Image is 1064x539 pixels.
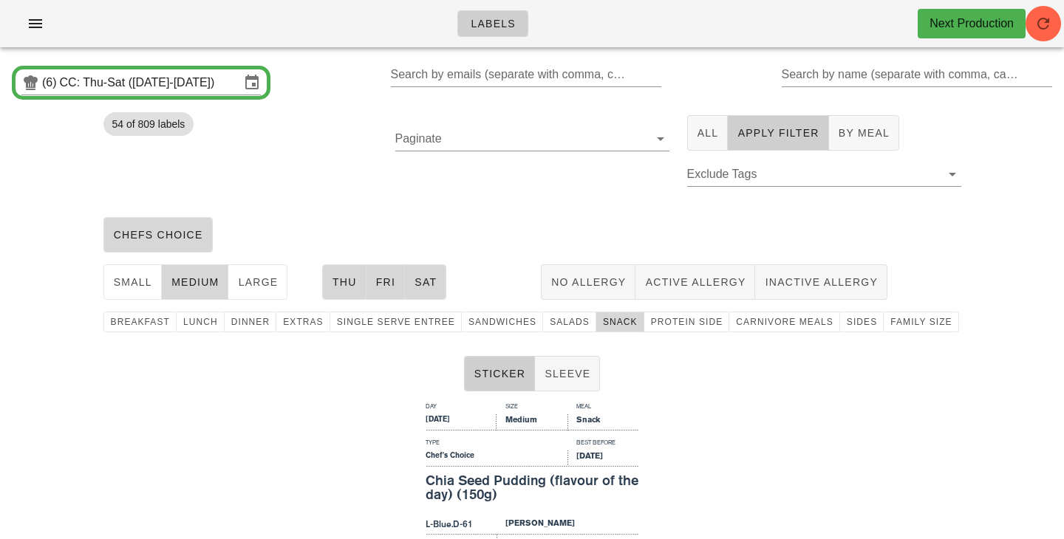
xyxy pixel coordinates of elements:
[470,18,516,30] span: Labels
[550,276,626,288] span: No Allergy
[497,518,638,534] div: [PERSON_NAME]
[237,276,278,288] span: large
[103,312,177,332] button: breakfast
[737,127,819,139] span: Apply Filter
[457,10,528,37] a: Labels
[735,317,833,327] span: carnivore meals
[426,438,567,450] div: Type
[840,312,884,332] button: Sides
[764,276,878,288] span: Inactive Allergy
[468,317,536,327] span: sandwiches
[103,264,162,300] button: small
[112,112,185,136] span: 54 of 809 labels
[541,264,635,300] button: No Allergy
[596,312,644,332] button: snack
[650,317,723,327] span: protein side
[535,356,600,391] button: Sleeve
[375,276,396,288] span: Fri
[464,356,536,391] button: Sticker
[414,276,437,288] span: Sat
[322,264,366,300] button: Thu
[567,438,638,450] div: Best Before
[846,317,877,327] span: Sides
[282,317,324,327] span: extras
[497,402,567,414] div: Size
[644,312,730,332] button: protein side
[567,414,638,430] div: Snack
[405,264,446,300] button: Sat
[426,518,497,534] div: L-Blue.D-61
[330,312,462,332] button: single serve entree
[276,312,330,332] button: extras
[162,264,229,300] button: medium
[171,276,219,288] span: medium
[336,317,455,327] span: single serve entree
[497,414,567,430] div: Medium
[395,127,669,151] div: Paginate
[635,264,755,300] button: Active Allergy
[687,115,729,151] button: All
[829,115,899,151] button: By Meal
[225,312,277,332] button: dinner
[602,317,638,327] span: snack
[544,368,590,380] span: Sleeve
[426,473,638,503] div: Chia Seed Pudding (flavour of the day) (150g)
[930,15,1014,32] div: Next Production
[567,450,638,467] div: [DATE]
[644,276,746,288] span: Active Allergy
[838,127,890,139] span: By Meal
[884,312,958,332] button: family size
[177,312,225,332] button: lunch
[687,162,961,186] div: Exclude Tags
[183,317,218,327] span: lunch
[228,264,287,300] button: large
[697,127,719,139] span: All
[42,75,60,90] div: (6)
[426,402,497,414] div: Day
[113,276,152,288] span: small
[567,402,638,414] div: Meal
[728,115,828,151] button: Apply Filter
[366,264,406,300] button: Fri
[103,217,213,253] button: chefs choice
[231,317,270,327] span: dinner
[729,312,840,332] button: carnivore meals
[426,450,567,467] div: Chef's Choice
[113,229,203,241] span: chefs choice
[332,276,357,288] span: Thu
[890,317,952,327] span: family size
[549,317,590,327] span: Salads
[755,264,887,300] button: Inactive Allergy
[462,312,543,332] button: sandwiches
[426,414,497,430] div: [DATE]
[110,317,170,327] span: breakfast
[474,368,526,380] span: Sticker
[543,312,596,332] button: Salads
